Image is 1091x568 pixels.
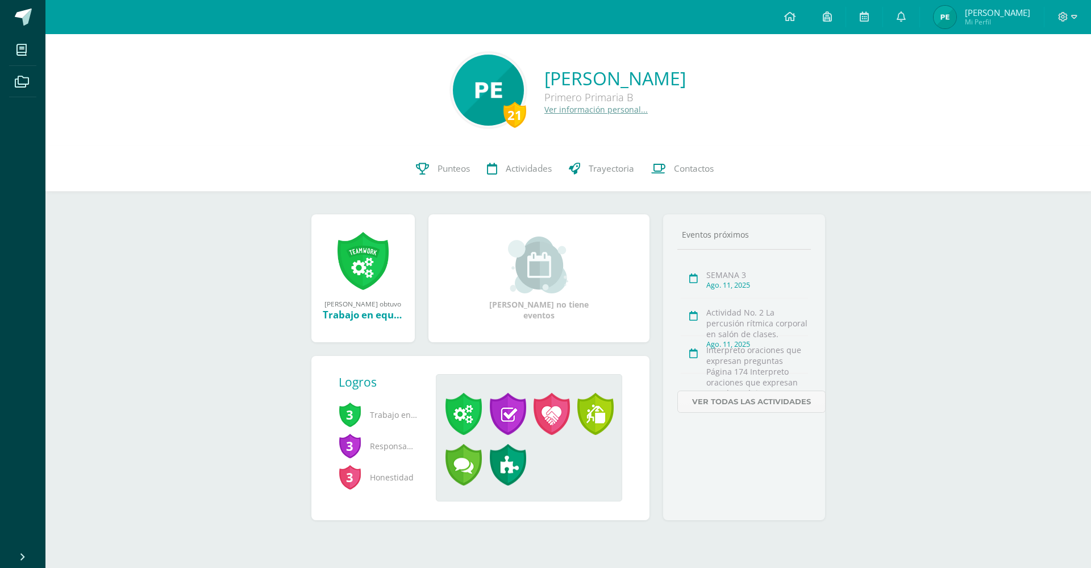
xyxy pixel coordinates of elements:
[544,90,686,104] div: Primero Primaria B
[965,7,1030,18] span: [PERSON_NAME]
[339,374,427,390] div: Logros
[339,430,418,462] span: Responsabilidad
[339,399,418,430] span: Trabajo en equipo
[706,307,808,339] div: Actividad No. 2 La percusión rítmica corporal en salón de clases.
[544,104,648,115] a: Ver información personal...
[453,55,524,126] img: 8d9fb575b8f6c6a1ec02a83d2367dec9.png
[323,308,403,321] div: Trabajo en equipo
[339,433,361,459] span: 3
[643,146,722,192] a: Contactos
[339,464,361,490] span: 3
[965,17,1030,27] span: Mi Perfil
[544,66,686,90] a: [PERSON_NAME]
[503,102,526,128] div: 21
[478,146,560,192] a: Actividades
[706,270,808,280] div: SEMANA 3
[706,345,808,399] div: Interpreto oraciones que expresan preguntas Página 174 Interpreto oraciones que expresan asombro ...
[482,237,596,321] div: [PERSON_NAME] no tiene eventos
[677,229,811,240] div: Eventos próximos
[407,146,478,192] a: Punteos
[508,237,570,293] img: event_small.png
[323,299,403,308] div: [PERSON_NAME] obtuvo
[506,163,552,175] span: Actividades
[438,163,470,175] span: Punteos
[339,401,361,428] span: 3
[706,280,808,290] div: Ago. 11, 2025
[560,146,643,192] a: Trayectoria
[589,163,634,175] span: Trayectoria
[934,6,956,28] img: 23ec1711212fb13d506ed84399d281dc.png
[677,391,826,413] a: Ver todas las actividades
[339,462,418,493] span: Honestidad
[674,163,714,175] span: Contactos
